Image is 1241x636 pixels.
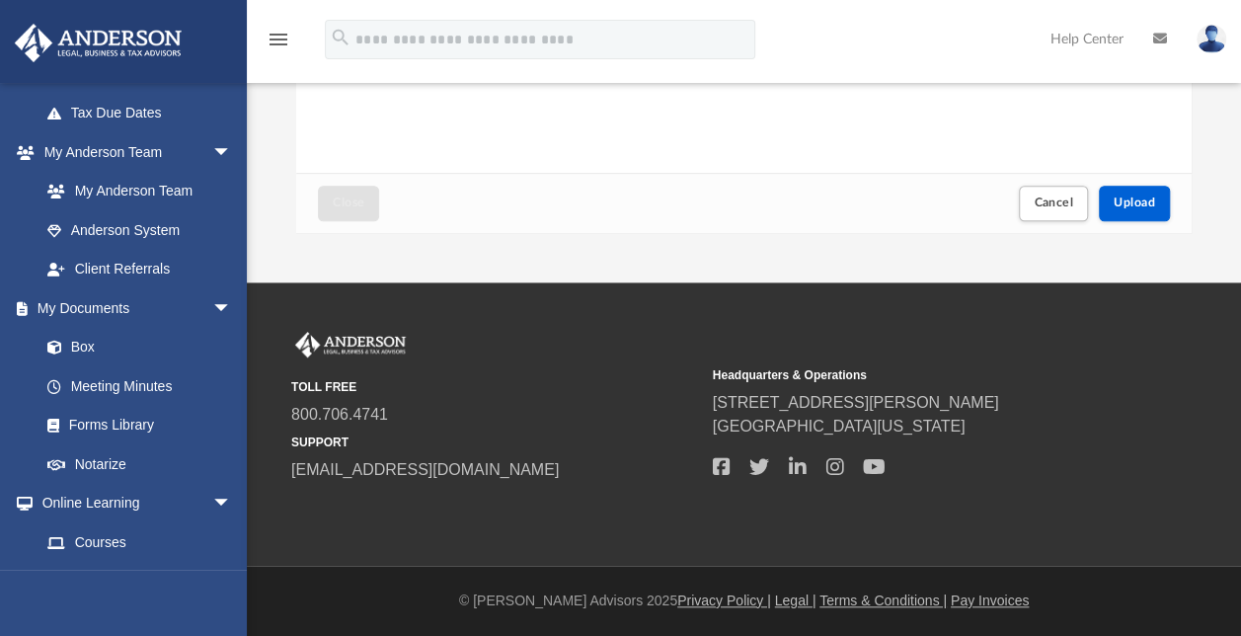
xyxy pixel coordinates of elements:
i: menu [267,28,290,51]
a: Legal | [775,593,816,608]
span: arrow_drop_down [212,288,252,329]
span: arrow_drop_down [212,132,252,173]
img: Anderson Advisors Platinum Portal [291,332,410,358]
a: Forms Library [28,406,242,445]
a: My Anderson Teamarrow_drop_down [14,132,252,172]
button: Cancel [1019,186,1088,220]
span: Upload [1114,197,1155,208]
a: Client Referrals [28,250,252,289]
a: My Documentsarrow_drop_down [14,288,252,328]
small: SUPPORT [291,434,699,451]
small: Headquarters & Operations [713,366,1121,384]
a: [EMAIL_ADDRESS][DOMAIN_NAME] [291,461,559,478]
a: [STREET_ADDRESS][PERSON_NAME] [713,394,999,411]
div: © [PERSON_NAME] Advisors 2025 [247,591,1241,611]
a: 800.706.4741 [291,406,388,423]
a: Meeting Minutes [28,366,252,406]
span: Close [333,197,364,208]
a: menu [267,38,290,51]
button: Close [318,186,379,220]
a: Privacy Policy | [677,593,771,608]
a: Courses [28,522,252,562]
small: TOLL FREE [291,378,699,396]
a: Pay Invoices [951,593,1029,608]
img: Anderson Advisors Platinum Portal [9,24,188,62]
i: search [330,27,351,48]
a: Tax Due Dates [28,94,262,133]
span: Cancel [1034,197,1073,208]
a: Online Learningarrow_drop_down [14,484,252,523]
a: Box [28,328,242,367]
img: User Pic [1197,25,1226,53]
a: Video Training [28,562,242,601]
span: arrow_drop_down [212,484,252,524]
button: Upload [1099,186,1170,220]
a: Notarize [28,444,252,484]
a: My Anderson Team [28,172,242,211]
a: [GEOGRAPHIC_DATA][US_STATE] [713,418,966,435]
a: Anderson System [28,210,252,250]
a: Terms & Conditions | [819,593,947,608]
